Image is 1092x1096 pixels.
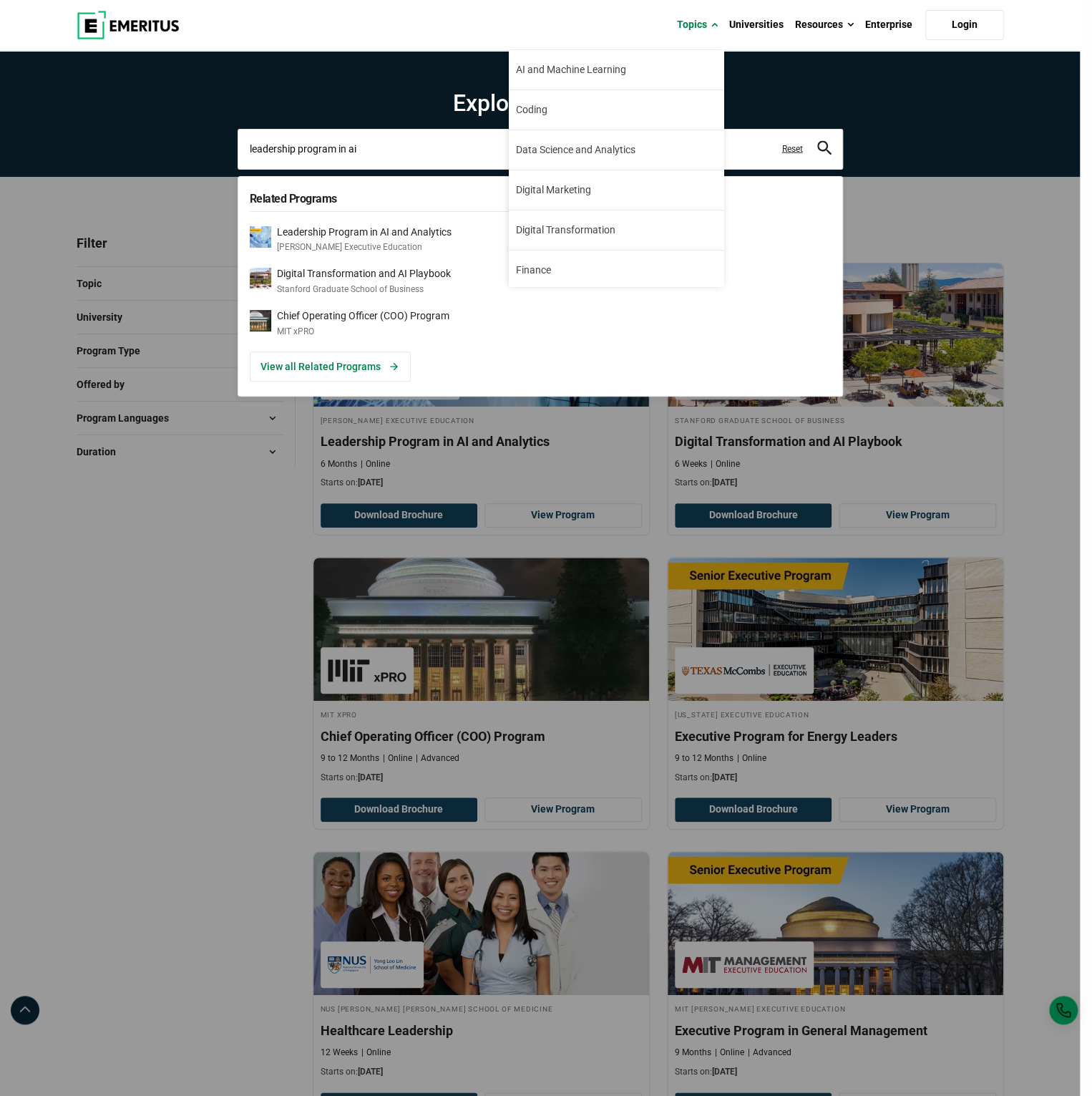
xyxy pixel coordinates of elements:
[277,326,449,338] p: MIT xPRO
[516,263,551,278] span: Finance
[509,210,723,250] a: Digital Transformation
[250,351,411,382] a: View all Related Programs
[277,226,452,238] p: Leadership Program in AI and Analytics
[250,310,271,331] img: Chief Operating Officer (COO) Program
[509,251,723,290] a: Finance
[782,143,803,155] a: Reset search
[277,310,449,322] p: Chief Operating Officer (COO) Program
[238,89,843,117] h1: Explore
[817,145,832,158] a: search
[516,142,635,157] span: Data Science and Analytics
[250,226,532,254] a: Leadership Program in AI and Analytics[PERSON_NAME] Executive Education
[817,141,832,157] button: search
[250,310,532,338] a: Chief Operating Officer (COO) ProgramMIT xPRO
[250,226,271,248] img: Leadership Program in AI and Analytics
[250,184,532,211] h5: Related Programs
[509,90,723,130] a: Coding
[250,268,271,289] img: Digital Transformation and AI Playbook
[277,241,452,253] p: [PERSON_NAME] Executive Education
[509,50,723,89] a: AI and Machine Learning
[277,283,451,296] p: Stanford Graduate School of Business
[238,129,843,169] input: search-page
[250,268,532,296] a: Digital Transformation and AI PlaybookStanford Graduate School of Business
[509,130,723,170] a: Data Science and Analytics
[516,102,547,117] span: Coding
[516,223,615,238] span: Digital Transformation
[925,10,1004,40] a: Login
[509,170,723,210] a: Digital Marketing
[516,183,591,198] span: Digital Marketing
[277,268,451,280] p: Digital Transformation and AI Playbook
[516,62,626,77] span: AI and Machine Learning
